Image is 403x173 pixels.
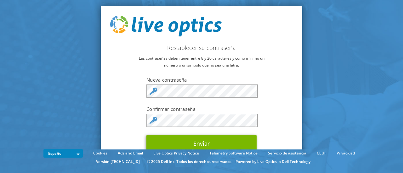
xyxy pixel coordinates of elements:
label: Nueva contraseña [146,77,257,83]
a: Ads and Email [113,150,148,157]
a: Cookies [88,150,112,157]
p: Las contraseñas deben tener entre 8 y 20 caracteres y como mínimo un número o un símbolo que no s... [110,55,293,69]
a: Servicio de asistencia [263,150,311,157]
button: Enviar [146,135,257,152]
a: Privacidad [332,150,360,157]
h2: Restablecer su contraseña [110,44,293,51]
img: live_optics_svg.svg [110,16,222,36]
a: Live Optics Privacy Notice [149,150,204,157]
label: Confirmar contraseña [146,106,257,112]
a: CLUF [312,150,331,157]
li: Versión [TECHNICAL_ID] [93,158,143,165]
a: Telemetry Software Notice [205,150,262,157]
li: Powered by Live Optics, a Dell Technology [236,158,310,165]
li: © 2025 Dell Inc. Todos los derechos reservados [144,158,235,165]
